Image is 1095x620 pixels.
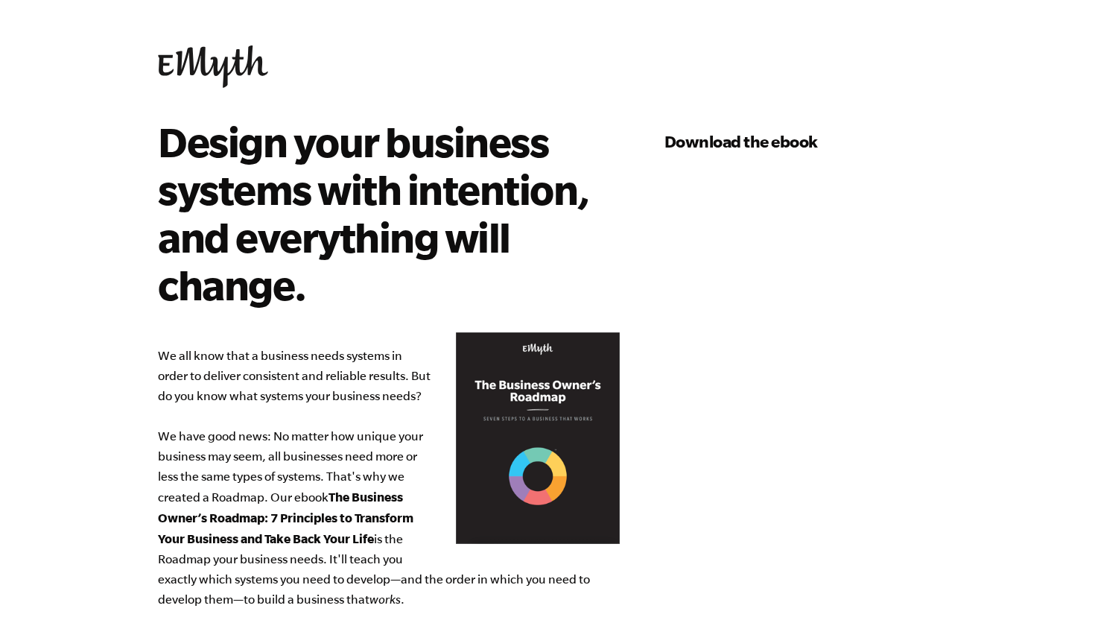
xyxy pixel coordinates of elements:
p: We all know that a business needs systems in order to deliver consistent and reliable results. Bu... [158,346,620,610]
h2: Design your business systems with intention, and everything will change. [158,118,598,309]
img: EMyth [158,45,268,88]
img: Business Owners Roadmap Cover [456,332,620,545]
em: works [369,592,401,606]
b: The Business Owner’s Roadmap: 7 Principles to Transform Your Business and Take Back Your Life [158,490,413,545]
h3: Download the ebook [664,130,937,154]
